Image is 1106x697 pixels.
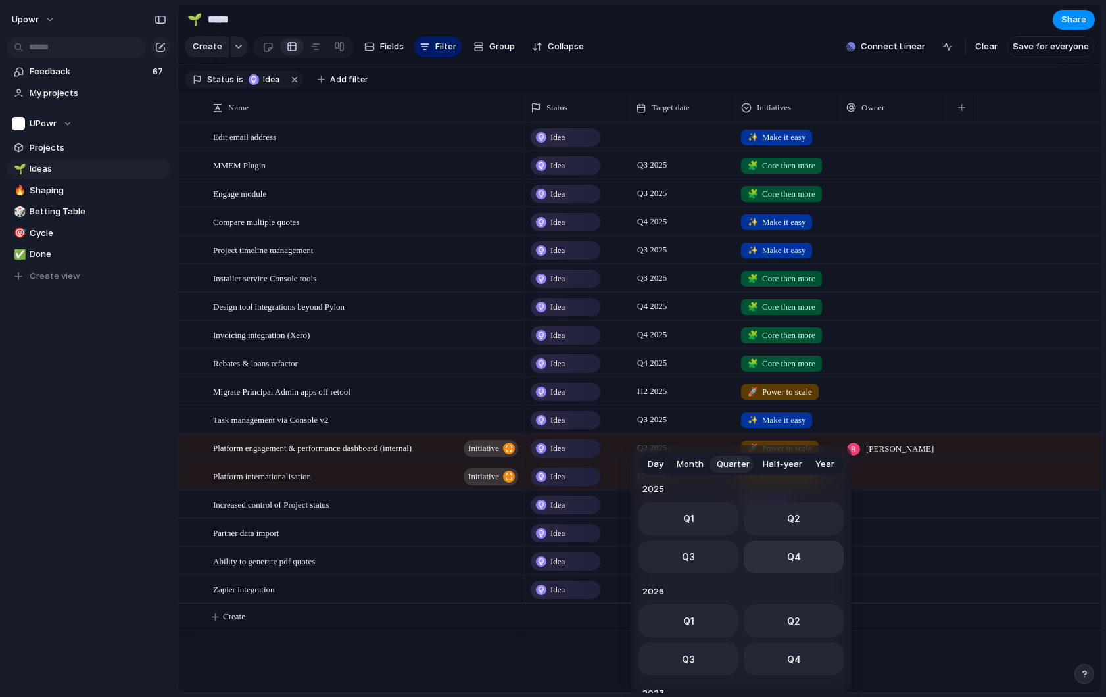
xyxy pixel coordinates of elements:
[683,512,694,525] span: Q1
[763,458,802,471] span: Half-year
[641,454,670,475] button: Day
[809,454,841,475] button: Year
[638,502,738,535] button: Q1
[638,642,738,675] button: Q3
[710,454,756,475] button: Quarter
[638,481,844,497] span: 2025
[744,642,844,675] button: Q4
[638,584,844,600] span: 2026
[683,614,694,628] span: Q1
[787,614,800,628] span: Q2
[648,458,663,471] span: Day
[682,652,695,666] span: Q3
[744,502,844,535] button: Q2
[638,541,738,573] button: Q3
[756,454,809,475] button: Half-year
[677,458,704,471] span: Month
[682,550,695,564] span: Q3
[670,454,710,475] button: Month
[787,550,801,564] span: Q4
[744,604,844,637] button: Q2
[638,604,738,637] button: Q1
[787,652,801,666] span: Q4
[717,458,750,471] span: Quarter
[787,512,800,525] span: Q2
[744,541,844,573] button: Q4
[815,458,834,471] span: Year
